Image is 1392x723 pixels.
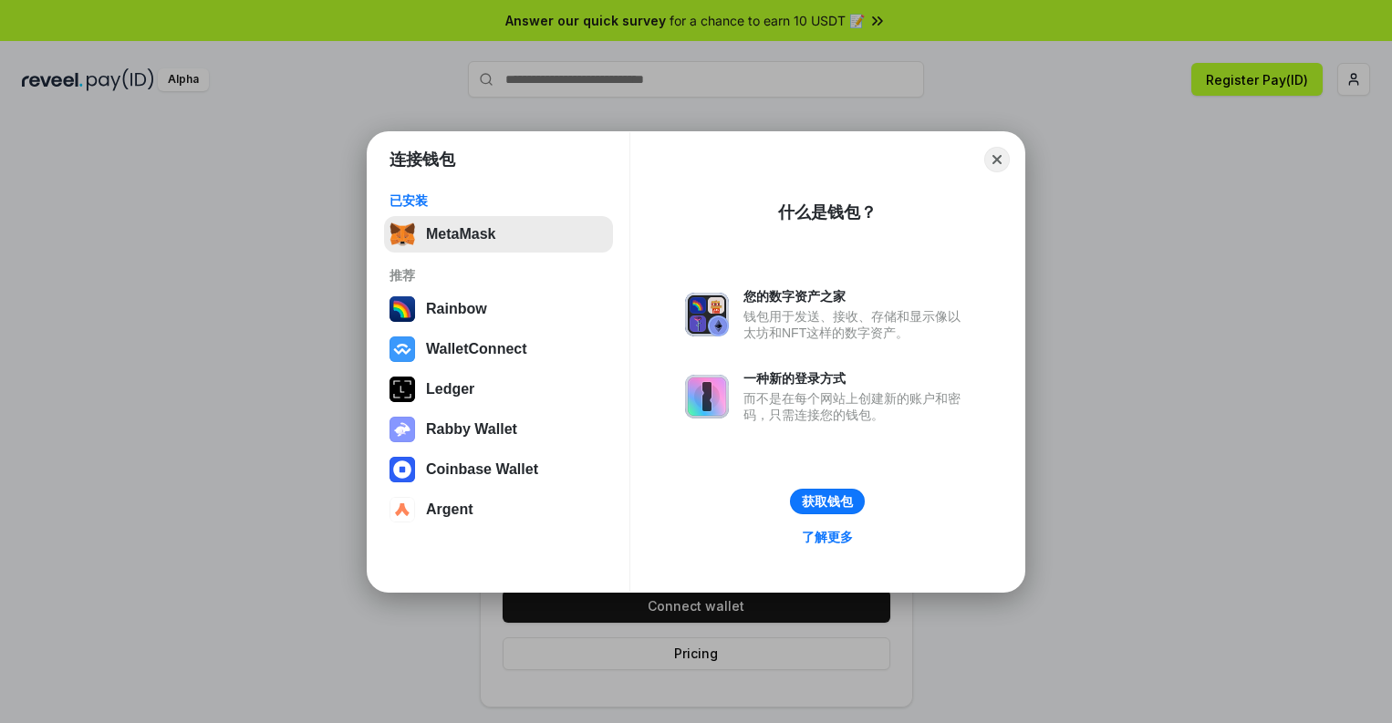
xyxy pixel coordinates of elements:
img: svg+xml,%3Csvg%20xmlns%3D%22http%3A%2F%2Fwww.w3.org%2F2000%2Fsvg%22%20fill%3D%22none%22%20viewBox... [685,293,729,336]
div: 什么是钱包？ [778,201,877,223]
button: Close [984,147,1010,172]
button: Rabby Wallet [384,411,613,448]
button: Rainbow [384,291,613,327]
button: Ledger [384,371,613,408]
div: 获取钱包 [802,493,853,510]
button: MetaMask [384,216,613,253]
div: MetaMask [426,226,495,243]
div: Rainbow [426,301,487,317]
div: 推荐 [390,267,608,284]
div: 了解更多 [802,529,853,545]
button: Argent [384,491,613,528]
div: 您的数字资产之家 [743,288,970,305]
img: svg+xml,%3Csvg%20width%3D%2228%22%20height%3D%2228%22%20viewBox%3D%220%200%2028%2028%22%20fill%3D... [390,336,415,362]
button: 获取钱包 [790,489,865,514]
div: 钱包用于发送、接收、存储和显示像以太坊和NFT这样的数字资产。 [743,308,970,341]
img: svg+xml,%3Csvg%20fill%3D%22none%22%20height%3D%2233%22%20viewBox%3D%220%200%2035%2033%22%20width%... [390,222,415,247]
button: WalletConnect [384,331,613,367]
div: Argent [426,501,473,518]
div: 已安装 [390,192,608,209]
div: Rabby Wallet [426,421,517,438]
img: svg+xml,%3Csvg%20xmlns%3D%22http%3A%2F%2Fwww.w3.org%2F2000%2Fsvg%22%20width%3D%2228%22%20height%3... [390,377,415,402]
h1: 连接钱包 [390,149,455,170]
img: svg+xml,%3Csvg%20width%3D%2228%22%20height%3D%2228%22%20viewBox%3D%220%200%2028%2028%22%20fill%3D... [390,497,415,522]
div: WalletConnect [426,341,527,357]
img: svg+xml,%3Csvg%20xmlns%3D%22http%3A%2F%2Fwww.w3.org%2F2000%2Fsvg%22%20fill%3D%22none%22%20viewBox... [685,375,729,418]
div: 而不是在每个网站上创建新的账户和密码，只需连接您的钱包。 [743,390,970,423]
div: 一种新的登录方式 [743,370,970,387]
img: svg+xml,%3Csvg%20xmlns%3D%22http%3A%2F%2Fwww.w3.org%2F2000%2Fsvg%22%20fill%3D%22none%22%20viewBox... [390,417,415,442]
div: Coinbase Wallet [426,461,538,478]
div: Ledger [426,381,474,398]
img: svg+xml,%3Csvg%20width%3D%22120%22%20height%3D%22120%22%20viewBox%3D%220%200%20120%20120%22%20fil... [390,296,415,322]
button: Coinbase Wallet [384,451,613,488]
a: 了解更多 [791,525,864,549]
img: svg+xml,%3Csvg%20width%3D%2228%22%20height%3D%2228%22%20viewBox%3D%220%200%2028%2028%22%20fill%3D... [390,457,415,482]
